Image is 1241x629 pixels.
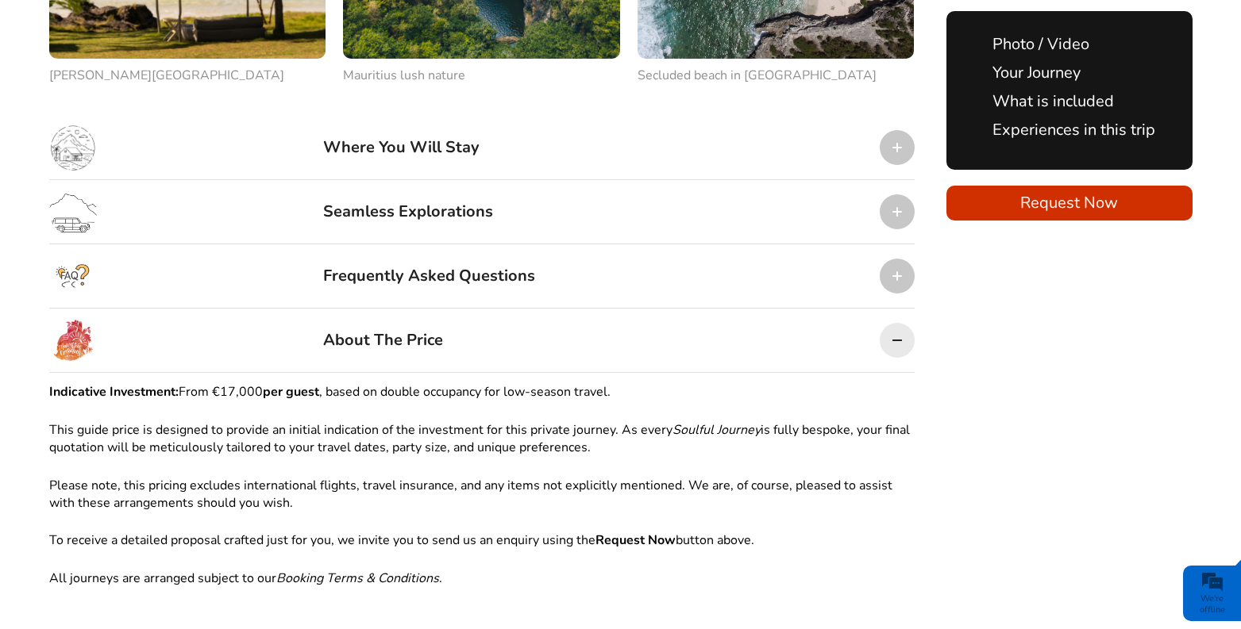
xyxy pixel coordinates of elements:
input: Enter your last name [21,147,290,182]
div: Frequently Asked Questions [323,252,535,300]
p: All journeys are arranged subject to our . [49,570,915,587]
a: Photo / Video [977,33,1089,55]
div: Leave a message [106,83,291,104]
em: Submit [233,489,288,510]
strong: per guest [263,383,319,401]
div: Navigation go back [17,82,41,105]
span: [PERSON_NAME][GEOGRAPHIC_DATA] [49,67,284,84]
div: We're offline [1187,593,1237,616]
div: Where You Will Stay [323,124,480,171]
em: Soulful Journey [673,421,761,439]
div: Seamless Explorations [323,188,493,236]
span: Mauritius lush nature [343,67,465,84]
span: Request Now [946,192,1193,214]
p: From €17,000 , based on double occupancy for low-season travel. [49,383,915,401]
a: What is included [977,90,1114,112]
a: Your Journey [977,62,1081,83]
a: Experiences in this trip [977,119,1155,140]
textarea: Type your message and click 'Submit' [21,240,290,475]
p: Please note, this pricing excludes international flights, travel insurance, and any items not exp... [49,477,915,512]
b: Indicative Investment: [49,383,179,401]
input: Enter your email address [21,194,290,228]
span: Secluded beach in [GEOGRAPHIC_DATA] [638,67,877,84]
div: About The Price [323,316,443,364]
a: Booking Terms & Conditions [276,570,439,587]
div: Minimize live chat window [260,8,299,46]
p: To receive a detailed proposal crafted just for you, we invite you to send us an enquiry using th... [49,531,915,549]
strong: Request Now [595,531,676,549]
p: This guide price is designed to provide an initial indication of the investment for this private ... [49,421,915,457]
